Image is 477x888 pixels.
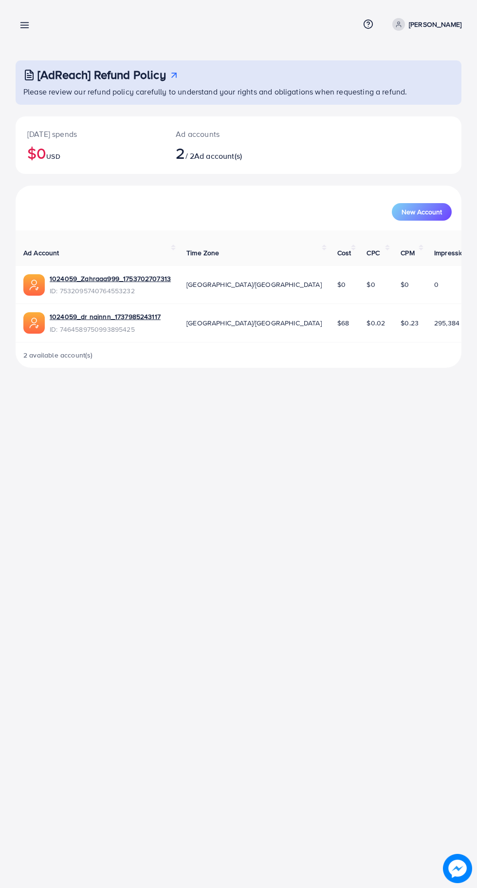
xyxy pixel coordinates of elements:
[186,318,322,328] span: [GEOGRAPHIC_DATA]/[GEOGRAPHIC_DATA]
[401,280,409,289] span: $0
[27,128,152,140] p: [DATE] spends
[23,86,456,97] p: Please review our refund policy carefully to understand your rights and obligations when requesti...
[392,203,452,221] button: New Account
[434,248,468,258] span: Impression
[434,318,459,328] span: 295,384
[176,128,264,140] p: Ad accounts
[367,280,375,289] span: $0
[23,350,93,360] span: 2 available account(s)
[401,318,419,328] span: $0.23
[176,144,264,162] h2: / 2
[23,248,59,258] span: Ad Account
[37,68,166,82] h3: [AdReach] Refund Policy
[401,248,414,258] span: CPM
[50,324,161,334] span: ID: 7464589750993895425
[23,312,45,334] img: ic-ads-acc.e4c84228.svg
[186,248,219,258] span: Time Zone
[337,280,346,289] span: $0
[186,280,322,289] span: [GEOGRAPHIC_DATA]/[GEOGRAPHIC_DATA]
[27,144,152,162] h2: $0
[337,318,349,328] span: $68
[443,854,472,883] img: image
[367,318,385,328] span: $0.02
[46,151,60,161] span: USD
[409,19,461,30] p: [PERSON_NAME]
[176,142,185,164] span: 2
[50,286,171,296] span: ID: 7532095740764553232
[50,312,161,321] a: 1024059_dr nainnn_1737985243117
[367,248,379,258] span: CPC
[194,151,242,161] span: Ad account(s)
[50,274,171,283] a: 1024059_Zahraaa999_1753702707313
[23,274,45,296] img: ic-ads-acc.e4c84228.svg
[434,280,439,289] span: 0
[402,208,442,215] span: New Account
[388,18,461,31] a: [PERSON_NAME]
[337,248,351,258] span: Cost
